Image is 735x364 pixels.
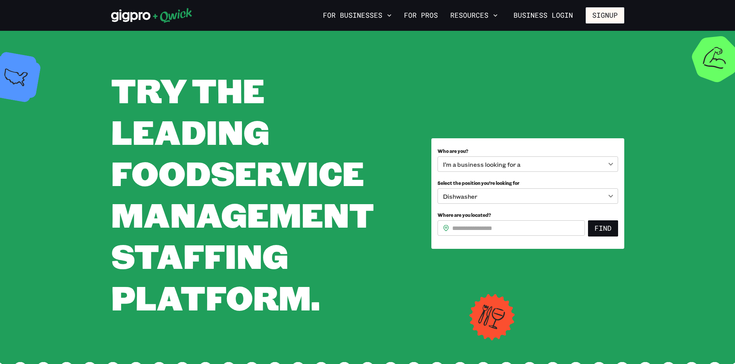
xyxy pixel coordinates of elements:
div: I’m a business looking for a [438,156,618,172]
span: Who are you? [438,148,468,154]
a: For Pros [401,9,441,22]
a: Business Login [507,7,580,23]
span: Select the position you’re looking for [438,180,519,186]
button: For Businesses [320,9,395,22]
span: Where are you located? [438,212,491,218]
span: Try the leading foodservice management staffing platform. [111,68,374,319]
div: Dishwasher [438,188,618,204]
button: Signup [586,7,624,23]
button: Find [588,220,618,237]
button: Resources [447,9,501,22]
